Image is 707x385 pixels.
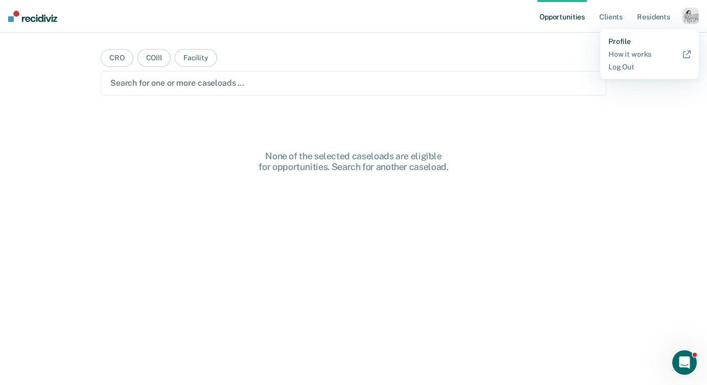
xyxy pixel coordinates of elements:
a: Profile [608,37,691,46]
a: Log Out [608,63,691,71]
button: CRO [101,49,133,67]
img: Recidiviz [8,11,57,22]
iframe: Intercom live chat [672,350,697,375]
div: None of the selected caseloads are eligible for opportunities. Search for another caseload. [190,151,517,173]
button: COIII [137,49,171,67]
a: How it works [608,50,691,59]
button: Facility [175,49,217,67]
